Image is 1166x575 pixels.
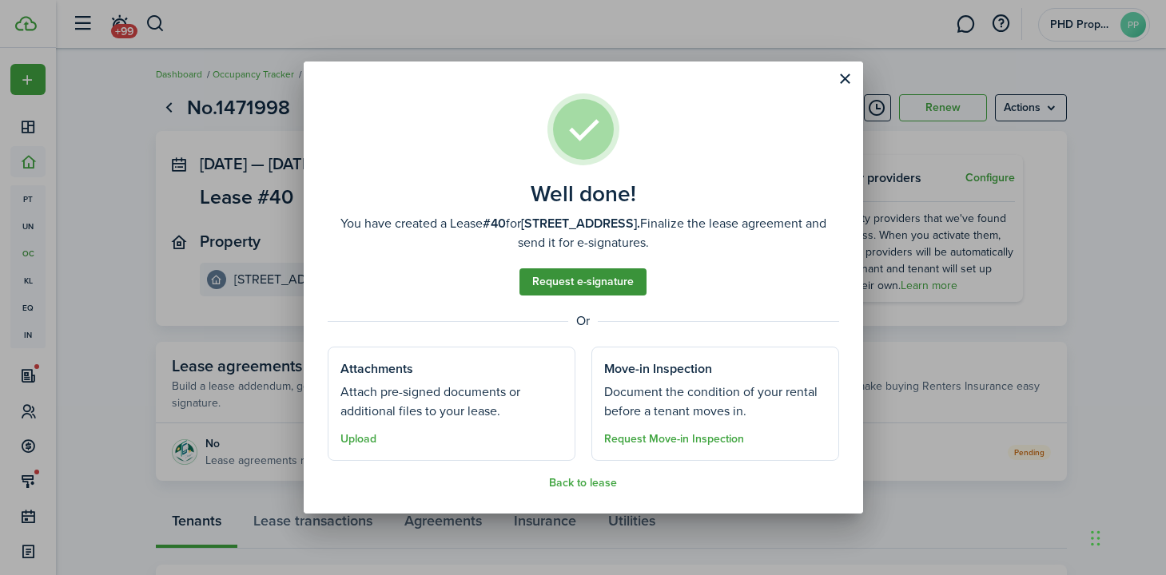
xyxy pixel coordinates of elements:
well-done-description: You have created a Lease for Finalize the lease agreement and send it for e-signatures. [328,214,839,252]
well-done-section-description: Document the condition of your rental before a tenant moves in. [604,383,826,421]
iframe: Chat Widget [1086,498,1166,575]
div: Drag [1091,514,1100,562]
well-done-section-title: Move-in Inspection [604,359,712,379]
button: Back to lease [549,477,617,490]
b: #40 [483,214,506,232]
well-done-section-title: Attachments [340,359,413,379]
b: [STREET_ADDRESS]. [521,214,640,232]
button: Request Move-in Inspection [604,433,744,446]
well-done-separator: Or [328,311,839,331]
button: Close modal [832,65,859,93]
well-done-section-description: Attach pre-signed documents or additional files to your lease. [340,383,563,421]
a: Request e-signature [519,268,647,295]
well-done-title: Well done! [531,181,636,207]
button: Upload [340,433,376,446]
